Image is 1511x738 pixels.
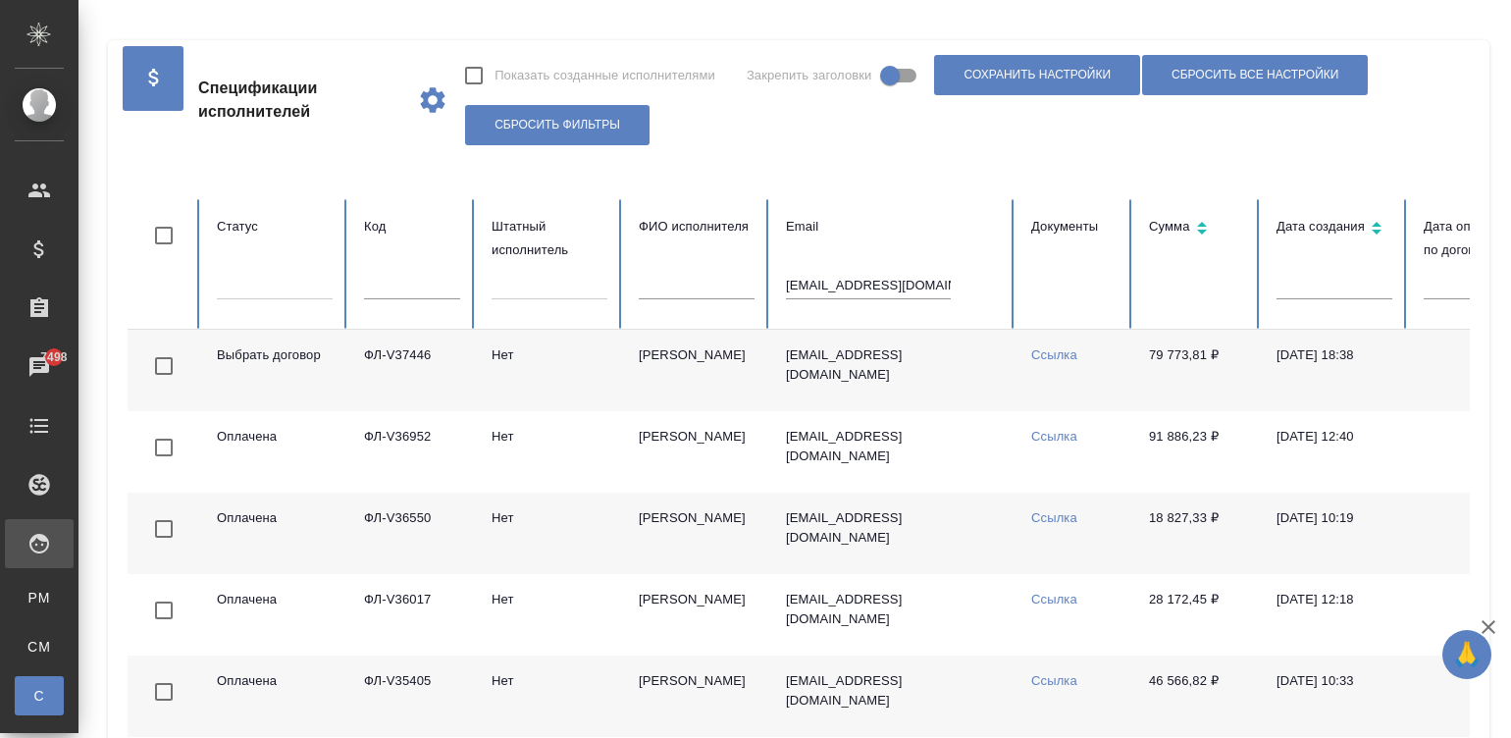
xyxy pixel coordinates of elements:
td: 46 566,82 ₽ [1133,656,1261,737]
td: 28 172,45 ₽ [1133,574,1261,656]
span: Закрепить заголовки [747,66,872,85]
a: CM [15,627,64,666]
td: [DATE] 18:38 [1261,330,1408,411]
td: 91 886,23 ₽ [1133,411,1261,493]
span: С [25,686,54,706]
td: ФЛ-V35405 [348,656,476,737]
td: [DATE] 12:18 [1261,574,1408,656]
td: Нет [476,330,623,411]
span: Сбросить фильтры [495,117,620,133]
td: [DATE] 10:33 [1261,656,1408,737]
a: Ссылка [1031,347,1077,362]
span: 7498 [28,347,78,367]
span: Toggle Row Selected [143,345,184,387]
div: Email [786,215,1000,238]
span: Toggle Row Selected [143,590,184,631]
span: Показать созданные исполнителями [495,66,715,85]
td: [PERSON_NAME] [623,656,770,737]
a: Ссылка [1031,673,1077,688]
div: ФИО исполнителя [639,215,755,238]
td: Оплачена [201,574,348,656]
div: Штатный исполнитель [492,215,607,262]
a: 7498 [5,343,74,392]
td: ФЛ-V36550 [348,493,476,574]
span: Toggle Row Selected [143,508,184,550]
td: ФЛ-V36017 [348,574,476,656]
a: С [15,676,64,715]
td: ФЛ-V36952 [348,411,476,493]
td: [EMAIL_ADDRESS][DOMAIN_NAME] [770,493,1016,574]
td: Нет [476,656,623,737]
span: Спецификации исполнителей [198,77,401,124]
span: 🙏 [1450,634,1484,675]
td: ФЛ-V37446 [348,330,476,411]
td: 18 827,33 ₽ [1133,493,1261,574]
a: Ссылка [1031,429,1077,444]
td: Нет [476,493,623,574]
td: 79 773,81 ₽ [1133,330,1261,411]
div: Статус [217,215,333,238]
td: [EMAIL_ADDRESS][DOMAIN_NAME] [770,330,1016,411]
button: Сбросить все настройки [1142,55,1368,95]
span: Toggle Row Selected [143,427,184,468]
span: CM [25,637,54,657]
td: [EMAIL_ADDRESS][DOMAIN_NAME] [770,411,1016,493]
div: Документы [1031,215,1118,238]
td: [PERSON_NAME] [623,411,770,493]
td: [EMAIL_ADDRESS][DOMAIN_NAME] [770,574,1016,656]
td: [PERSON_NAME] [623,330,770,411]
a: PM [15,578,64,617]
span: Toggle Row Selected [143,671,184,712]
div: Сортировка [1149,215,1245,243]
span: Сохранить настройки [964,67,1111,83]
td: Оплачена [201,656,348,737]
td: [DATE] 10:19 [1261,493,1408,574]
td: [EMAIL_ADDRESS][DOMAIN_NAME] [770,656,1016,737]
td: Оплачена [201,493,348,574]
button: 🙏 [1442,630,1491,679]
td: Оплачена [201,411,348,493]
div: Сортировка [1277,215,1392,243]
td: Нет [476,574,623,656]
td: Выбрать договор [201,330,348,411]
div: Код [364,215,460,238]
td: Нет [476,411,623,493]
td: [PERSON_NAME] [623,493,770,574]
a: Ссылка [1031,510,1077,525]
button: Сбросить фильтры [465,105,650,145]
td: [DATE] 12:40 [1261,411,1408,493]
button: Сохранить настройки [934,55,1140,95]
a: Ссылка [1031,592,1077,606]
span: PM [25,588,54,607]
td: [PERSON_NAME] [623,574,770,656]
span: Сбросить все настройки [1172,67,1338,83]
